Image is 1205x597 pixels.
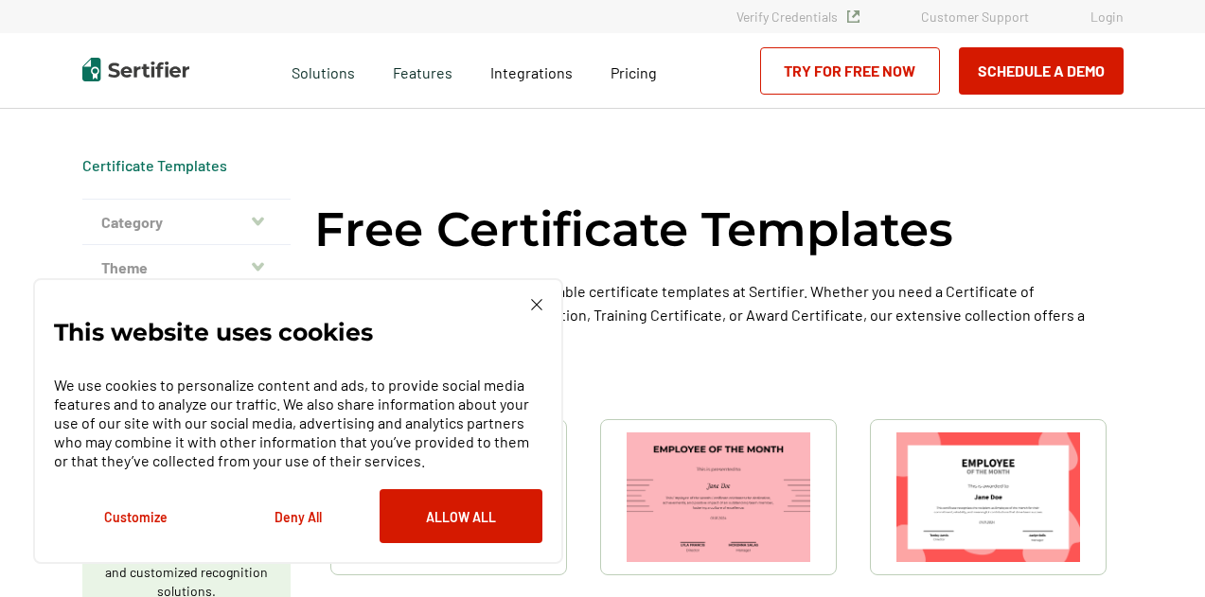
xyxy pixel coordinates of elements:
[611,63,657,81] span: Pricing
[314,199,953,260] h1: Free Certificate Templates
[54,489,217,543] button: Customize
[217,489,380,543] button: Deny All
[82,156,227,175] div: Breadcrumb
[82,58,189,81] img: Sertifier | Digital Credentialing Platform
[627,432,810,562] img: Simple & Modern Employee of the Month Certificate Template
[54,376,542,470] p: We use cookies to personalize content and ads, to provide social media features and to analyze ou...
[314,279,1124,350] p: Explore a wide selection of customizable certificate templates at Sertifier. Whether you need a C...
[393,59,452,82] span: Features
[760,47,940,95] a: Try for Free Now
[490,59,573,82] a: Integrations
[380,489,542,543] button: Allow All
[959,47,1124,95] button: Schedule a Demo
[490,63,573,81] span: Integrations
[82,156,227,175] span: Certificate Templates
[531,299,542,310] img: Cookie Popup Close
[292,59,355,82] span: Solutions
[896,432,1080,562] img: Modern & Red Employee of the Month Certificate Template
[82,245,291,290] button: Theme
[54,323,373,342] p: This website uses cookies
[847,10,859,23] img: Verified
[611,59,657,82] a: Pricing
[1090,9,1124,25] a: Login
[82,200,291,245] button: Category
[736,9,859,25] a: Verify Credentials
[921,9,1029,25] a: Customer Support
[82,156,227,174] a: Certificate Templates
